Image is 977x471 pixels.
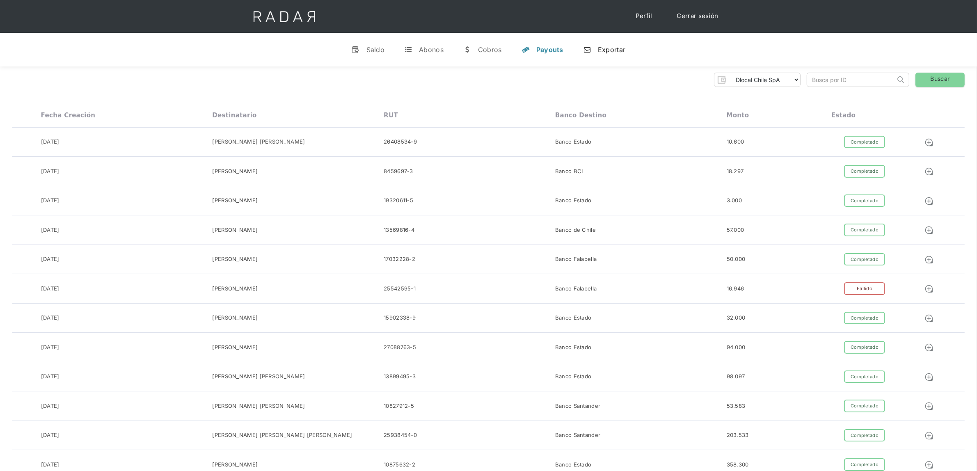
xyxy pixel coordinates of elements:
div: [PERSON_NAME] [212,343,258,352]
div: [DATE] [41,285,59,293]
div: 15902338-9 [384,314,416,322]
div: [DATE] [41,373,59,381]
div: 17032228-2 [384,255,415,263]
div: Banco Estado [555,314,592,322]
div: [DATE] [41,402,59,410]
div: [DATE] [41,197,59,205]
img: Detalle [924,284,934,293]
div: 98.097 [727,373,745,381]
div: 32.000 [727,314,746,322]
div: Banco de Chile [555,226,596,234]
div: 8459697-3 [384,167,413,176]
div: [PERSON_NAME] [212,314,258,322]
div: 94.000 [727,343,746,352]
div: Saldo [366,46,385,54]
div: 53.583 [727,402,746,410]
div: Banco Santander [555,402,601,410]
a: Cerrar sesión [669,8,727,24]
div: [DATE] [41,343,59,352]
div: w [463,46,471,54]
div: Cobros [478,46,502,54]
img: Detalle [924,226,934,235]
div: Banco Estado [555,138,592,146]
div: 13569816-4 [384,226,414,234]
div: Completado [844,312,885,325]
div: [DATE] [41,431,59,439]
div: 10827912-5 [384,402,414,410]
img: Detalle [924,197,934,206]
div: 25938454-0 [384,431,417,439]
div: Banco Falabella [555,255,597,263]
input: Busca por ID [807,73,895,87]
div: [DATE] [41,138,59,146]
img: Detalle [924,314,934,323]
div: [PERSON_NAME] [PERSON_NAME] [212,138,305,146]
div: Abonos [419,46,444,54]
div: Banco Estado [555,197,592,205]
div: Completado [844,253,885,266]
div: Completado [844,136,885,149]
div: Completado [844,224,885,236]
div: Banco Falabella [555,285,597,293]
div: Banco Santander [555,431,601,439]
div: 16.946 [727,285,744,293]
div: Banco destino [555,112,606,119]
img: Detalle [924,167,934,176]
div: Completado [844,458,885,471]
div: 18.297 [727,167,744,176]
div: [DATE] [41,167,59,176]
div: [PERSON_NAME] [212,255,258,263]
div: Fallido [844,282,885,295]
div: 57.000 [727,226,744,234]
div: RUT [384,112,398,119]
div: Completado [844,194,885,207]
div: Banco BCI [555,167,583,176]
div: [PERSON_NAME] [PERSON_NAME] [212,402,305,410]
div: Destinatario [212,112,256,119]
div: Monto [727,112,749,119]
div: [PERSON_NAME] [PERSON_NAME] [PERSON_NAME] [212,431,352,439]
div: [DATE] [41,314,59,322]
img: Detalle [924,402,934,411]
div: Banco Estado [555,343,592,352]
img: Detalle [924,343,934,352]
div: Payouts [536,46,563,54]
div: 27088763-5 [384,343,416,352]
div: 203.533 [727,431,749,439]
div: 25542595-1 [384,285,416,293]
div: [PERSON_NAME] [212,197,258,205]
form: Form [714,73,801,87]
img: Detalle [924,431,934,440]
div: [PERSON_NAME] [212,461,258,469]
div: 10.600 [727,138,744,146]
img: Detalle [924,373,934,382]
div: Banco Estado [555,461,592,469]
img: Detalle [924,460,934,469]
div: Banco Estado [555,373,592,381]
div: Exportar [598,46,625,54]
div: Fecha creación [41,112,96,119]
div: Completado [844,429,885,442]
div: 26408534-9 [384,138,417,146]
div: v [352,46,360,54]
div: [DATE] [41,255,59,263]
div: [PERSON_NAME] [212,285,258,293]
img: Detalle [924,255,934,264]
div: 19320611-5 [384,197,413,205]
div: [PERSON_NAME] [212,226,258,234]
div: Completado [844,341,885,354]
div: n [583,46,591,54]
div: Estado [831,112,856,119]
img: Detalle [924,138,934,147]
div: t [404,46,412,54]
div: 10875632-2 [384,461,415,469]
div: Completado [844,165,885,178]
div: 358.300 [727,461,749,469]
div: 3.000 [727,197,742,205]
a: Buscar [915,73,965,87]
div: Completado [844,370,885,383]
div: y [522,46,530,54]
div: [DATE] [41,461,59,469]
a: Perfil [627,8,661,24]
div: [PERSON_NAME] [PERSON_NAME] [212,373,305,381]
